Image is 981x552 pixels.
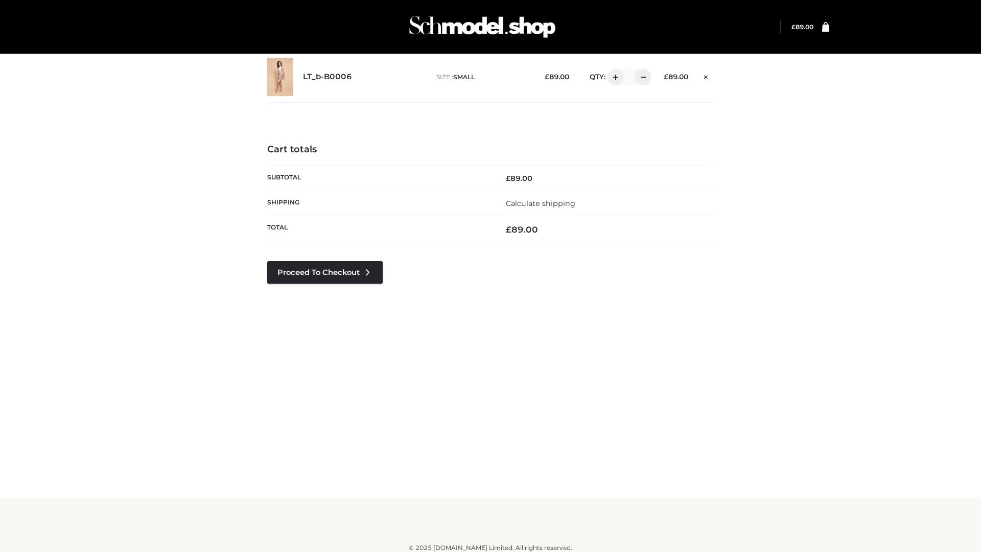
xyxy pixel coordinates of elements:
a: LT_b-B0006 [303,72,352,82]
th: Shipping [267,191,491,216]
bdi: 89.00 [545,73,569,81]
a: £89.00 [791,23,813,31]
th: Subtotal [267,166,491,191]
bdi: 89.00 [506,174,532,183]
span: £ [545,73,549,81]
span: £ [664,73,668,81]
th: Total [267,216,491,243]
bdi: 89.00 [791,23,813,31]
img: Schmodel Admin 964 [406,7,559,47]
h4: Cart totals [267,144,714,155]
a: Remove this item [698,69,714,82]
p: size : [436,73,529,82]
bdi: 89.00 [664,73,688,81]
div: QTY: [579,69,648,85]
a: Proceed to Checkout [267,261,383,284]
span: £ [506,174,510,183]
a: Calculate shipping [506,199,575,208]
span: £ [506,224,511,235]
span: SMALL [453,73,475,81]
span: £ [791,23,796,31]
bdi: 89.00 [506,224,538,235]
